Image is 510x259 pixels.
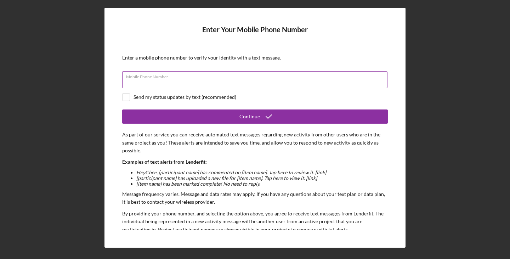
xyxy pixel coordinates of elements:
[122,109,388,124] button: Continue
[122,55,388,61] div: Enter a mobile phone number to verify your identity with a text message.
[122,131,388,154] p: As part of our service you can receive automated text messages regarding new activity from other ...
[239,109,260,124] div: Continue
[136,170,388,175] li: Hey Chee , [participant name] has commented on [item name]. Tap here to review it. [link]
[134,94,236,100] div: Send my status updates by text (recommended)
[122,26,388,44] h4: Enter Your Mobile Phone Number
[122,210,388,233] p: By providing your phone number, and selecting the option above, you agree to receive text message...
[136,175,388,181] li: [participant name] has uploaded a new file for [item name]. Tap here to view it. [link]
[136,181,388,187] li: [item name] has been marked complete! No need to reply.
[122,158,388,166] p: Examples of text alerts from Lenderfit:
[122,190,388,206] p: Message frequency varies. Message and data rates may apply. If you have any questions about your ...
[126,72,387,79] label: Mobile Phone Number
